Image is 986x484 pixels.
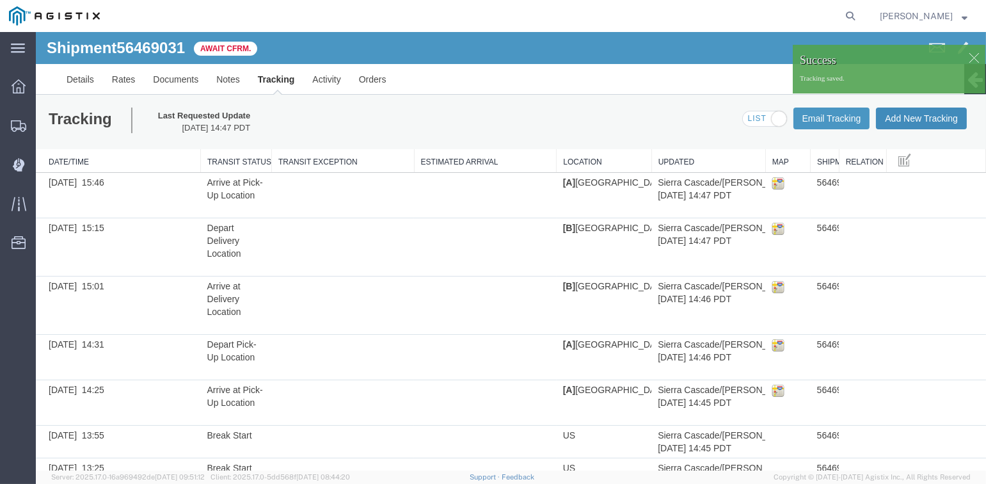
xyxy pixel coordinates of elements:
[9,6,100,26] img: logo
[736,145,749,157] img: map_icon.gif
[880,9,953,23] span: Heather Denning
[155,473,205,481] span: [DATE] 09:51:12
[314,32,360,63] a: Orders
[36,32,986,471] iframe: FS Legacy Container
[616,426,729,459] td: Sierra Cascade/[PERSON_NAME] [DATE] 14:44 PDT
[13,307,68,318] span: [DATE] 14:31
[13,76,116,101] h1: Tracking
[67,32,109,63] a: Rates
[108,32,171,63] a: Documents
[502,473,534,481] a: Feedback
[13,353,68,363] span: [DATE] 14:25
[165,186,236,245] td: Depart Delivery Location
[758,76,834,97] button: Email Tracking
[616,303,729,348] td: Sierra Cascade/[PERSON_NAME] [DATE] 14:46 PDT
[521,303,616,348] td: [GEOGRAPHIC_DATA], [GEOGRAPHIC_DATA], [GEOGRAPHIC_DATA]
[736,248,749,261] img: map_icon.gif
[803,117,850,141] th: Relation: activate to sort column ascending
[165,348,236,394] td: Arrive at Pick-Up Location
[616,141,729,186] td: Sierra Cascade/[PERSON_NAME] [DATE] 14:47 PDT
[527,249,539,259] b: [B]
[171,32,213,63] a: Notes
[521,117,616,141] th: Location: activate to sort column ascending
[729,117,774,141] th: Map: activate to sort column ascending
[840,76,931,97] button: Add New Tracking
[616,348,729,394] td: Sierra Cascade/[PERSON_NAME] [DATE] 14:45 PDT
[13,249,68,259] span: [DATE] 15:01
[857,117,880,140] button: Manage table columns
[13,191,68,201] span: [DATE] 15:15
[122,90,214,102] span: [DATE] 14:47 PDT
[165,245,236,303] td: Arrive at Delivery Location
[165,426,236,459] td: Break Start
[775,303,804,348] td: 56469031
[775,186,804,245] td: 56469031
[616,394,729,426] td: Sierra Cascade/[PERSON_NAME] [DATE] 14:45 PDT
[527,307,539,318] b: [A]
[165,117,236,141] th: Transit Status: activate to sort column ascending
[165,394,236,426] td: Break Start
[165,303,236,348] td: Depart Pick-Up Location
[13,398,68,408] span: [DATE] 13:55
[775,141,804,186] td: 56469031
[211,473,350,481] span: Client: 2025.17.0-5dd568f
[296,473,350,481] span: [DATE] 08:44:20
[165,141,236,186] td: Arrive at Pick-Up Location
[527,145,539,156] b: [A]
[764,42,942,52] p: Tracking saved.
[616,186,729,245] td: Sierra Cascade/[PERSON_NAME] [DATE] 14:47 PDT
[527,353,539,363] b: [A]
[775,245,804,303] td: 56469031
[774,472,971,483] span: Copyright © [DATE]-[DATE] Agistix Inc., All Rights Reserved
[736,352,749,365] img: map_icon.gif
[775,394,804,426] td: 56469031
[521,348,616,394] td: [GEOGRAPHIC_DATA], [GEOGRAPHIC_DATA], [GEOGRAPHIC_DATA]
[521,394,616,426] td: US
[616,245,729,303] td: Sierra Cascade/[PERSON_NAME] [DATE] 14:46 PDT
[775,426,804,459] td: 56469031
[235,117,378,141] th: Transit Exception: activate to sort column ascending
[879,8,968,24] button: [PERSON_NAME]
[267,32,314,63] a: Activity
[775,117,804,141] th: Shipment No.: activate to sort column ascending
[616,117,729,141] th: Updated: activate to sort column ascending
[13,431,68,441] span: [DATE] 13:25
[736,307,749,319] img: map_icon.gif
[775,348,804,394] td: 56469031
[521,245,616,303] td: [GEOGRAPHIC_DATA], [GEOGRAPHIC_DATA], [GEOGRAPHIC_DATA]
[521,186,616,245] td: [GEOGRAPHIC_DATA], [GEOGRAPHIC_DATA], [GEOGRAPHIC_DATA]
[13,145,68,156] span: [DATE] 15:46
[51,473,205,481] span: Server: 2025.17.0-16a969492de
[736,190,749,203] img: map_icon.gif
[213,32,268,63] a: Tracking
[521,426,616,459] td: US
[122,78,214,90] span: Last Requested Update
[378,117,521,141] th: Estimated Arrival: activate to sort column ascending
[527,191,539,201] b: [B]
[470,473,502,481] a: Support
[764,20,942,42] span: Success
[521,141,616,186] td: [GEOGRAPHIC_DATA], [GEOGRAPHIC_DATA], [GEOGRAPHIC_DATA]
